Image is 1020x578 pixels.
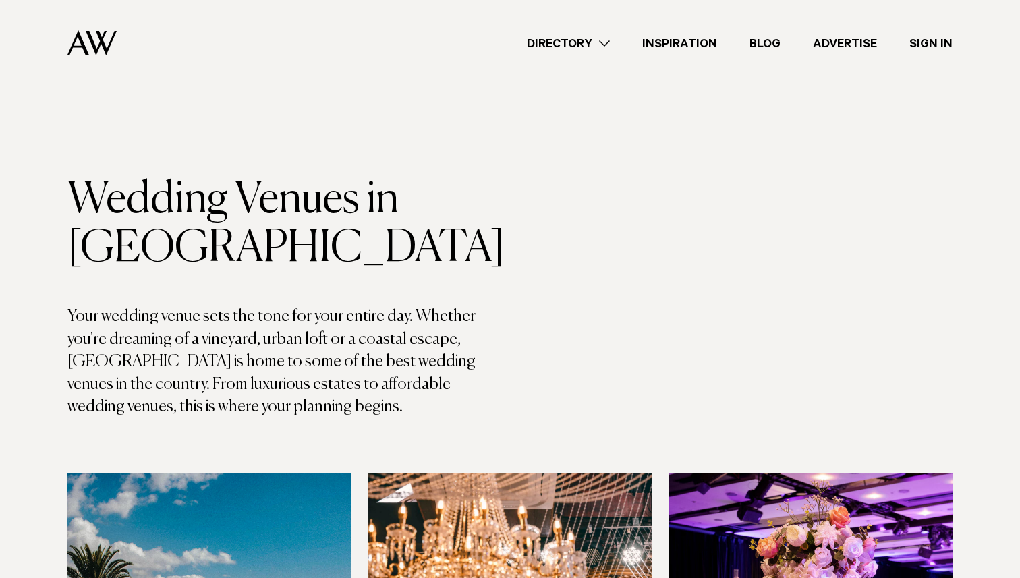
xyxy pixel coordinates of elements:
[511,34,626,53] a: Directory
[733,34,797,53] a: Blog
[626,34,733,53] a: Inspiration
[67,176,510,273] h1: Wedding Venues in [GEOGRAPHIC_DATA]
[67,30,117,55] img: Auckland Weddings Logo
[893,34,969,53] a: Sign In
[67,306,510,419] p: Your wedding venue sets the tone for your entire day. Whether you're dreaming of a vineyard, urba...
[797,34,893,53] a: Advertise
